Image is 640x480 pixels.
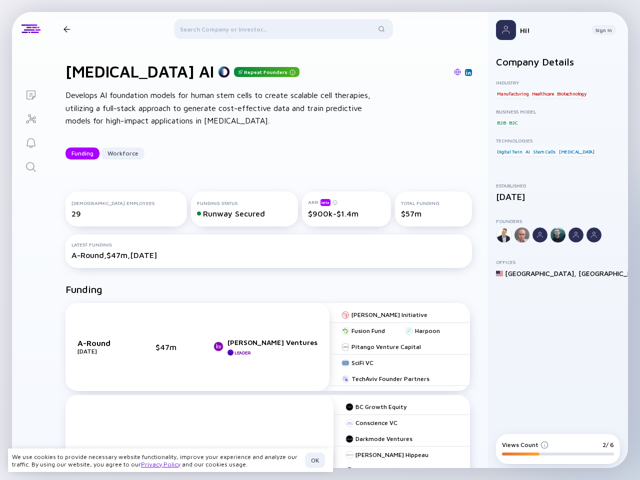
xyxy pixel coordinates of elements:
div: Develops AI foundation models for human stem cells to create scalable cell therapies, utilizing a... [65,89,385,127]
div: Biotechnology [556,88,587,98]
div: [DATE] [77,347,127,355]
div: $900k-$1.4m [308,209,385,218]
div: Repeat Founders [234,67,299,77]
div: BC Growth Equity [355,403,407,410]
div: [PERSON_NAME] Hippeau [355,451,428,458]
a: Pitango Venture Capital [341,343,421,350]
a: [PERSON_NAME] VenturesLeader [213,338,317,355]
div: Established [496,182,620,188]
button: Workforce [101,147,144,159]
a: BC Growth Equity [345,403,407,410]
div: Digital Twin [496,146,523,156]
div: B2C [508,117,518,127]
div: Conscience VC [355,419,397,426]
div: We use cookies to provide necessary website functionality, improve your experience and analyze ou... [12,453,301,468]
a: Lists [12,82,49,106]
div: $57m [401,209,466,218]
div: TechAviv Founder Partners [351,375,429,382]
div: Manufacturing [496,88,529,98]
div: Fusion Fund [351,327,385,334]
a: Investor Map [12,106,49,130]
div: 29 [71,209,181,218]
a: Fusion Fund [341,327,385,334]
div: Business Model [496,108,620,114]
div: Leader [234,350,250,355]
a: Conscience VC [345,419,397,426]
a: Privacy Policy [141,460,180,468]
div: A-Round [77,338,127,347]
img: Somite AI Website [454,68,461,75]
img: United States Flag [496,270,503,277]
div: $47m [155,342,185,351]
a: [PERSON_NAME] Initiative [341,311,427,318]
a: [PERSON_NAME] Hippeau [345,451,428,458]
div: Healthcare [531,88,555,98]
a: TechAviv Founder Partners [341,375,429,382]
div: Pitango Venture Capital [351,343,421,350]
div: [MEDICAL_DATA] [558,146,595,156]
div: Latest Funding [71,241,466,247]
div: [PERSON_NAME] Ventures [227,338,317,346]
h1: [MEDICAL_DATA] AI [65,62,214,81]
div: Hi! [520,26,583,34]
div: 2/ 6 [602,441,614,448]
button: OK [305,452,325,468]
div: Technologies [496,137,620,143]
a: Search [12,154,49,178]
a: Mark Ventures [345,467,397,474]
a: Harpoon [405,327,440,334]
button: Sign In [591,25,616,35]
div: Funding [65,145,99,161]
a: SciFi VC [341,359,373,366]
div: B2B [496,117,506,127]
div: [DEMOGRAPHIC_DATA] Employees [71,200,181,206]
a: Reminders [12,130,49,154]
img: Profile Picture [496,20,516,40]
div: Workforce [101,145,144,161]
div: SciFi VC [351,359,373,366]
div: [GEOGRAPHIC_DATA] , [505,269,576,277]
button: Funding [65,147,99,159]
div: Industry [496,79,620,85]
div: beta [320,199,330,206]
div: ARR [308,198,385,206]
div: Runway Secured [197,209,291,218]
div: Funding Status [197,200,291,206]
div: Mark Ventures [355,467,397,474]
a: Darkmode Ventures [345,435,412,442]
h2: Funding [65,283,102,295]
div: [PERSON_NAME] Initiative [351,311,427,318]
div: Views Count [502,441,548,448]
div: AI [524,146,531,156]
div: A-Round, $47m, [DATE] [71,250,466,259]
div: Stem Cells [532,146,556,156]
div: Total Funding [401,200,466,206]
div: Offices [496,259,620,265]
div: [DATE] [496,191,620,202]
div: Harpoon [415,327,440,334]
h2: Company Details [496,56,620,67]
div: Darkmode Ventures [355,435,412,442]
img: Somite AI Linkedin Page [466,70,471,75]
div: Founders [496,218,620,224]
